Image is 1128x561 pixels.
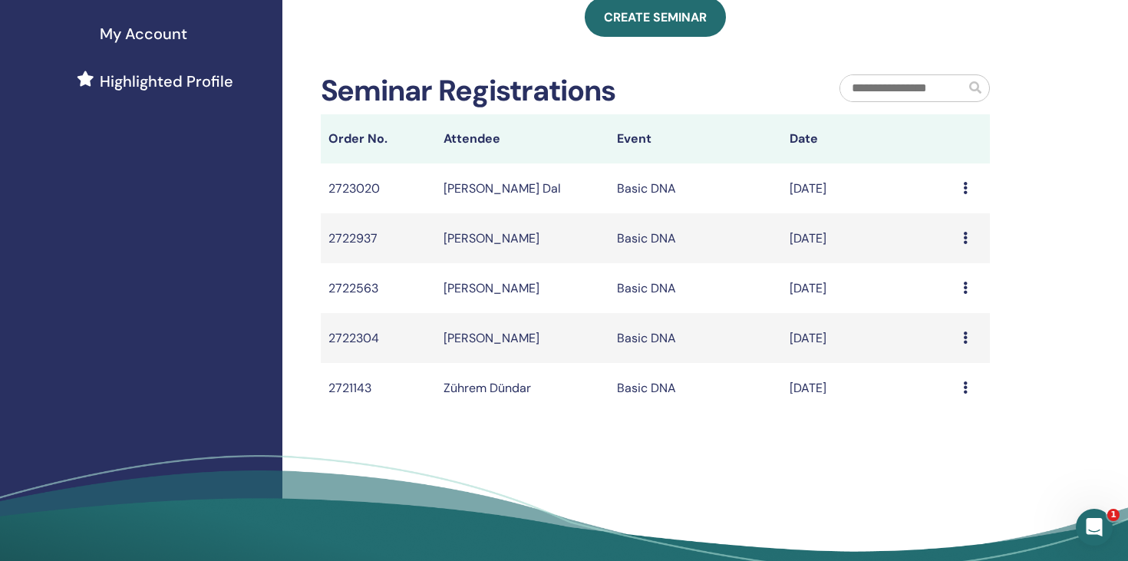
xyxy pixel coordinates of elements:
[436,313,609,363] td: [PERSON_NAME]
[436,213,609,263] td: [PERSON_NAME]
[321,363,436,413] td: 2721143
[782,263,955,313] td: [DATE]
[609,363,783,413] td: Basic DNA
[321,163,436,213] td: 2723020
[436,163,609,213] td: [PERSON_NAME] Dal
[609,163,783,213] td: Basic DNA
[436,263,609,313] td: [PERSON_NAME]
[782,363,955,413] td: [DATE]
[609,213,783,263] td: Basic DNA
[321,313,436,363] td: 2722304
[609,263,783,313] td: Basic DNA
[604,9,707,25] span: Create seminar
[1107,509,1120,521] span: 1
[1076,509,1113,546] iframe: Intercom live chat
[609,313,783,363] td: Basic DNA
[782,114,955,163] th: Date
[321,263,436,313] td: 2722563
[321,74,616,109] h2: Seminar Registrations
[436,114,609,163] th: Attendee
[100,70,233,93] span: Highlighted Profile
[609,114,783,163] th: Event
[782,313,955,363] td: [DATE]
[100,22,187,45] span: My Account
[782,213,955,263] td: [DATE]
[321,114,436,163] th: Order No.
[782,163,955,213] td: [DATE]
[436,363,609,413] td: Zührem Dündar
[321,213,436,263] td: 2722937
